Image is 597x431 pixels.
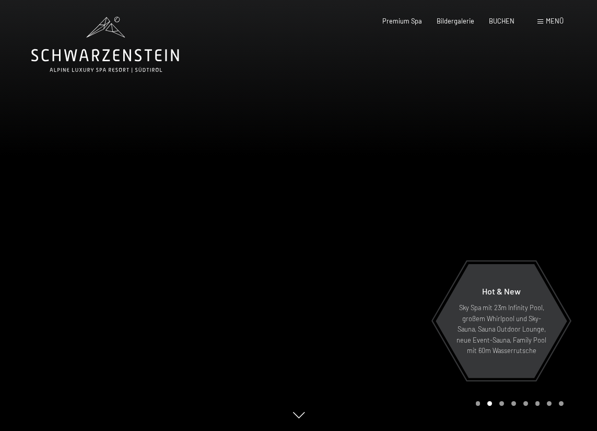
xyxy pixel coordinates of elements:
[472,401,564,406] div: Carousel Pagination
[437,17,474,25] a: Bildergalerie
[435,264,568,379] a: Hot & New Sky Spa mit 23m Infinity Pool, großem Whirlpool und Sky-Sauna, Sauna Outdoor Lounge, ne...
[476,401,481,406] div: Carousel Page 1
[559,401,564,406] div: Carousel Page 8
[382,17,422,25] a: Premium Spa
[511,401,516,406] div: Carousel Page 4
[482,286,521,296] span: Hot & New
[487,401,492,406] div: Carousel Page 2 (Current Slide)
[489,17,514,25] a: BUCHEN
[547,401,552,406] div: Carousel Page 7
[499,401,504,406] div: Carousel Page 3
[456,302,547,356] p: Sky Spa mit 23m Infinity Pool, großem Whirlpool und Sky-Sauna, Sauna Outdoor Lounge, neue Event-S...
[535,401,540,406] div: Carousel Page 6
[523,401,528,406] div: Carousel Page 5
[546,17,564,25] span: Menü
